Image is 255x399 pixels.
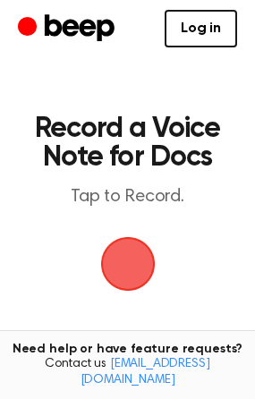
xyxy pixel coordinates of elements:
[101,237,155,291] button: Beep Logo
[32,186,223,208] p: Tap to Record.
[81,358,210,386] a: [EMAIL_ADDRESS][DOMAIN_NAME]
[32,115,223,172] h1: Record a Voice Note for Docs
[165,10,237,47] a: Log in
[11,357,244,388] span: Contact us
[18,12,119,47] a: Beep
